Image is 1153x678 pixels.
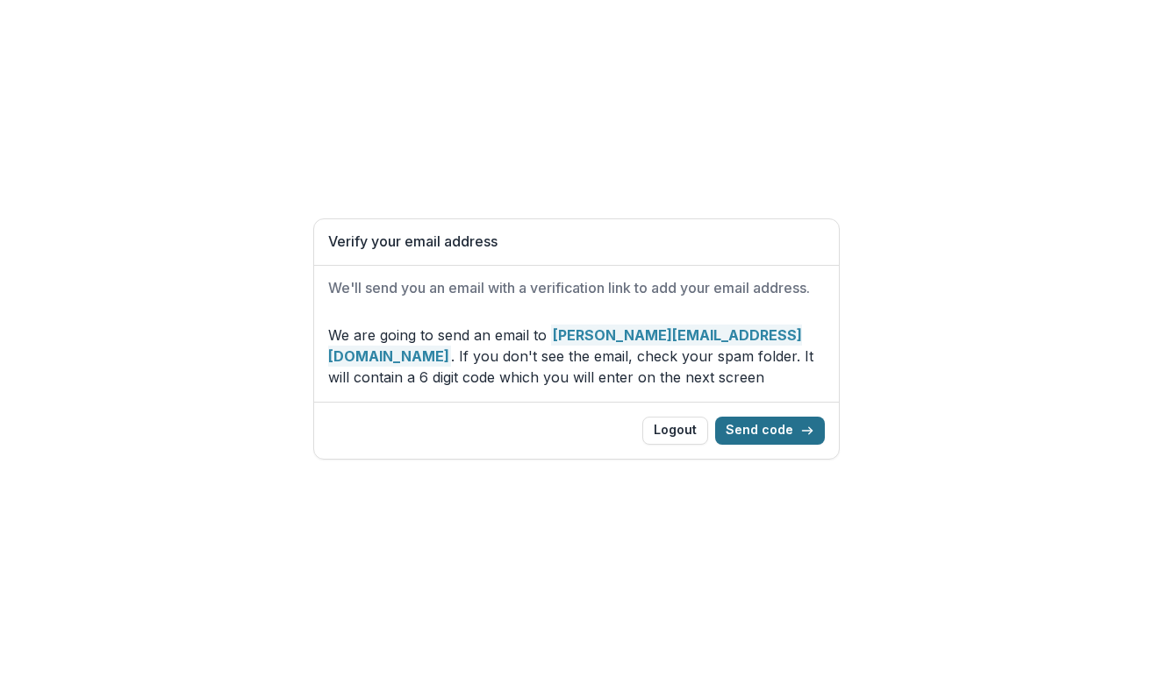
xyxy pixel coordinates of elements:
[328,325,825,388] p: We are going to send an email to . If you don't see the email, check your spam folder. It will co...
[328,325,802,367] strong: [PERSON_NAME][EMAIL_ADDRESS][DOMAIN_NAME]
[328,280,825,296] h2: We'll send you an email with a verification link to add your email address.
[642,417,708,445] button: Logout
[715,417,825,445] button: Send code
[328,233,825,250] h1: Verify your email address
